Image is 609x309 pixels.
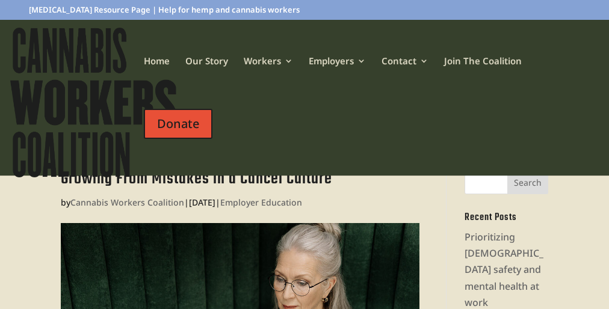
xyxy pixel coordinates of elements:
a: Cannabis Workers Coalition [70,197,184,208]
p: by | | [61,194,419,219]
a: Prioritizing [DEMOGRAPHIC_DATA] safety and mental health at work [465,230,543,309]
a: Our Story [185,57,228,97]
a: Employer Education [220,197,302,208]
span: [DATE] [189,197,215,208]
a: [MEDICAL_DATA] Resource Page | Help for hemp and cannabis workers [29,6,300,20]
h4: Recent Posts [465,212,548,229]
input: Search [507,170,548,194]
img: Cannabis Workers Coalition [7,25,179,180]
a: Contact [382,57,428,97]
a: Workers [244,57,293,97]
a: Employers [309,57,366,97]
a: Home [144,57,170,97]
span: Donate [144,109,212,139]
a: Join The Coalition [444,57,522,97]
a: Donate [144,97,212,171]
h1: Growing From Mistakes in a Cancel Culture [61,170,419,194]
